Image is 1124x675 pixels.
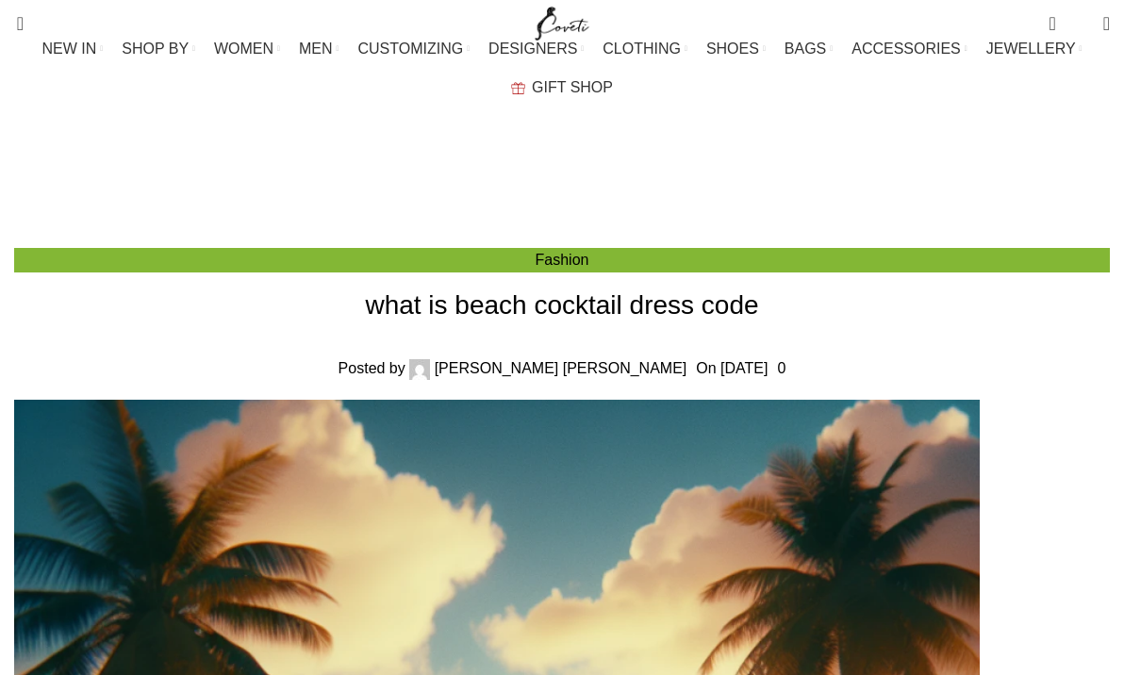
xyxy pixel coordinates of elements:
[14,287,1110,323] h1: what is beach cocktail dress code
[511,82,525,94] img: GiftBag
[511,69,613,107] a: GIFT SHOP
[409,359,430,380] img: author-avatar
[1039,5,1065,42] a: 0
[986,30,1083,68] a: JEWELLERY
[1074,19,1088,33] span: 0
[603,30,687,68] a: CLOTHING
[696,360,768,376] time: On [DATE]
[785,40,826,58] span: BAGS
[520,172,560,188] a: Home
[579,172,633,188] a: Fashion
[851,30,967,68] a: ACCESSORIES
[357,40,463,58] span: CUSTOMIZING
[122,40,189,58] span: SHOP BY
[299,40,333,58] span: MEN
[42,40,97,58] span: NEW IN
[785,30,833,68] a: BAGS
[5,30,1119,107] div: Main navigation
[488,40,577,58] span: DESIGNERS
[535,108,618,158] h3: Blog
[299,30,339,68] a: MEN
[706,30,766,68] a: SHOES
[5,5,24,42] a: Search
[986,40,1076,58] span: JEWELLERY
[357,30,470,68] a: CUSTOMIZING
[435,360,687,376] a: [PERSON_NAME] [PERSON_NAME]
[339,360,405,376] span: Posted by
[603,40,681,58] span: CLOTHING
[851,40,961,58] span: ACCESSORIES
[488,30,584,68] a: DESIGNERS
[531,14,594,30] a: Site logo
[536,252,589,268] a: Fashion
[214,40,273,58] span: WOMEN
[42,30,104,68] a: NEW IN
[1050,9,1065,24] span: 0
[706,40,759,58] span: SHOES
[214,30,280,68] a: WOMEN
[122,30,195,68] a: SHOP BY
[777,360,785,376] a: 0
[1070,5,1089,42] div: My Wishlist
[532,78,613,96] span: GIFT SHOP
